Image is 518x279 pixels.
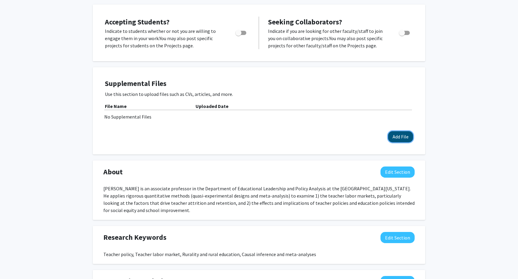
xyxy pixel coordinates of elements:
p: Use this section to upload files such as CVs, articles, and more. [105,90,413,98]
iframe: Chat [5,252,26,274]
span: Research Keywords [103,232,167,243]
div: Toggle [233,27,250,36]
p: Indicate if you are looking for other faculty/staff to join you on collaborative projects. You ma... [268,27,387,49]
p: Indicate to students whether or not you are willing to engage them in your work. You may also pos... [105,27,224,49]
button: Add File [388,131,413,142]
span: Seeking Collaborators? [268,17,342,27]
div: Teacher policy, Teacher labor market, Rurality and rural education, Causal inference and meta-ana... [103,251,415,258]
div: [PERSON_NAME] is an associate professor in the Department of Educational Leadership and Policy An... [103,185,415,214]
button: Edit About [380,166,415,178]
b: File Name [105,103,127,109]
h4: Supplemental Files [105,79,413,88]
div: Toggle [397,27,413,36]
b: Uploaded Date [196,103,228,109]
div: No Supplemental Files [104,113,414,120]
button: Edit Research Keywords [380,232,415,243]
span: Accepting Students? [105,17,170,27]
span: About [103,166,123,177]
